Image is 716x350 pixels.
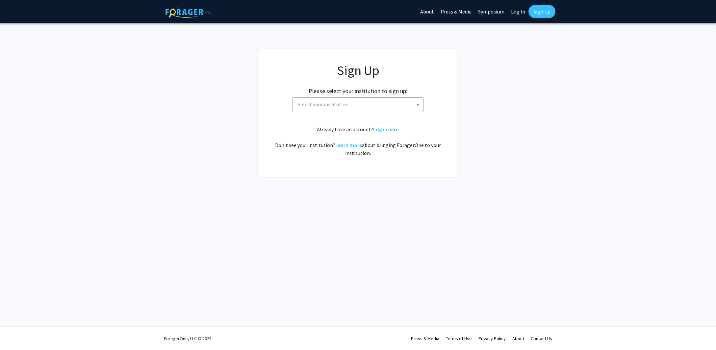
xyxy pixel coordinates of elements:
[512,336,524,341] a: About
[272,63,444,78] h1: Sign Up
[446,336,472,341] a: Terms of Use
[309,87,407,95] h2: Please select your institution to sign up:
[411,336,439,341] a: Press & Media
[373,126,398,133] a: Log in here
[164,327,212,350] div: ForagerOne, LLC © 2025
[335,142,362,148] a: Learn more about bringing ForagerOne to your institution
[272,125,444,157] div: Already have an account? . Don't see your institution? about bringing ForagerOne to your institut...
[478,336,506,341] a: Privacy Policy
[166,6,212,18] img: ForagerOne Logo
[298,101,348,108] span: Select your institution
[531,336,552,341] a: Contact Us
[292,97,424,112] span: Select your institution
[528,5,555,18] a: Sign Up
[295,98,423,111] span: Select your institution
